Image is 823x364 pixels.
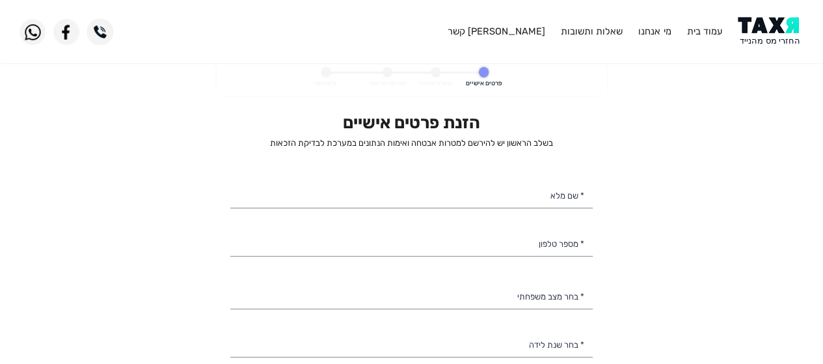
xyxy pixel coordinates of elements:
[369,79,406,88] span: חתימה ואישור
[230,137,593,149] p: בשלב הראשון יש להירשם למטרות אבטחה ואימות הנתונים במערכת לבדיקת הזכאות
[87,19,113,45] img: Phone
[230,113,593,133] h2: הזנת פרטים אישיים
[53,19,79,45] img: Facebook
[687,25,722,37] a: עמוד בית
[447,25,545,37] a: [PERSON_NAME] קשר
[315,79,336,88] span: בהצלחה
[419,79,452,88] span: שאלון זכאות
[460,79,508,88] span: פרטים אישיים
[20,19,46,45] img: WhatsApp
[561,25,623,37] a: שאלות ותשובות
[638,25,671,37] a: מי אנחנו
[738,17,803,46] img: Logo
